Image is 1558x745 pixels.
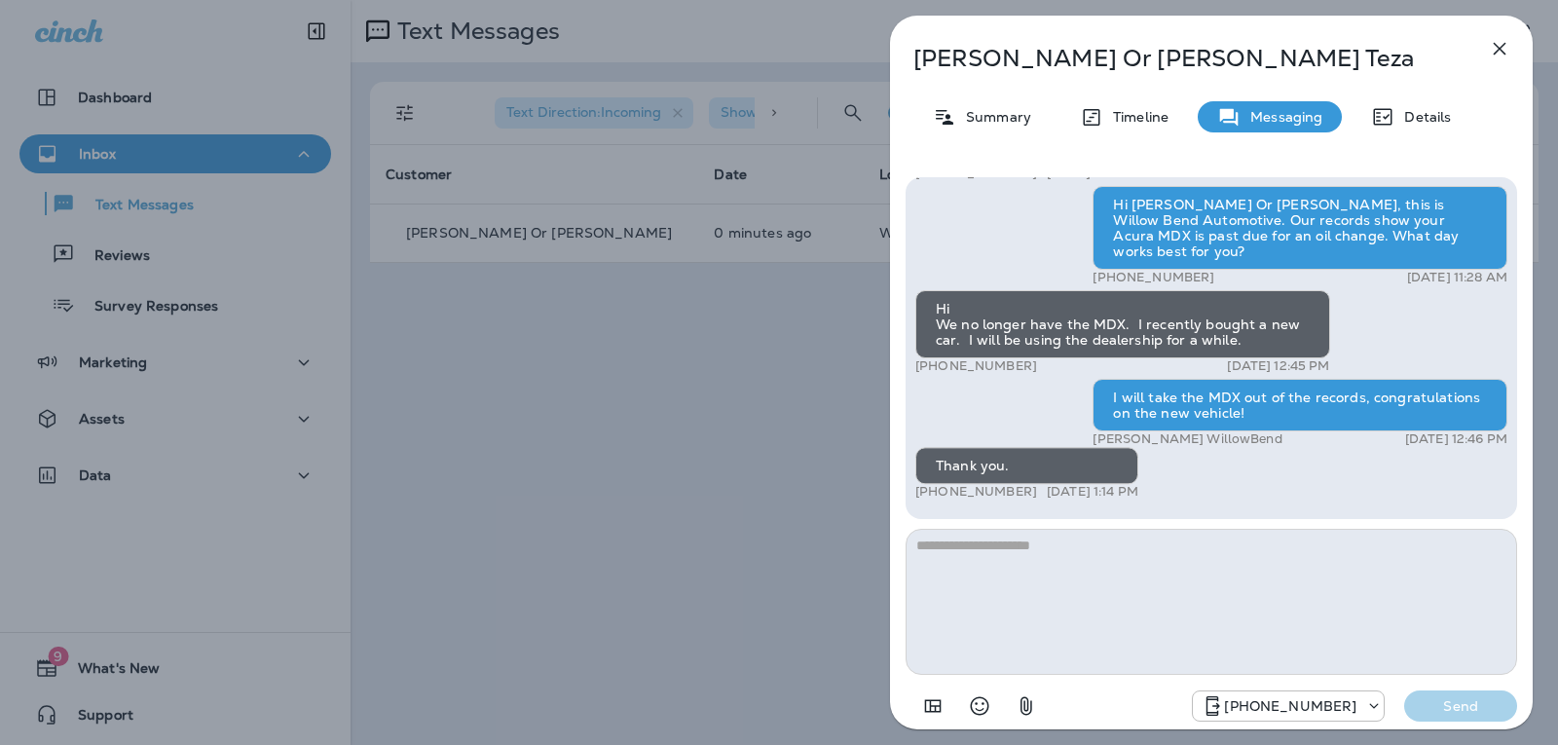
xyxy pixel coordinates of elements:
[915,447,1138,484] div: Thank you.
[1047,484,1138,500] p: [DATE] 1:14 PM
[913,45,1445,72] p: [PERSON_NAME] Or [PERSON_NAME] Teza
[956,109,1031,125] p: Summary
[915,358,1037,374] p: [PHONE_NUMBER]
[1093,431,1281,447] p: [PERSON_NAME] WillowBend
[1407,270,1507,285] p: [DATE] 11:28 AM
[1241,109,1322,125] p: Messaging
[1405,431,1507,447] p: [DATE] 12:46 PM
[1394,109,1451,125] p: Details
[1224,698,1356,714] p: [PHONE_NUMBER]
[1093,379,1507,431] div: I will take the MDX out of the records, congratulations on the new vehicle!
[915,290,1330,358] div: Hi We no longer have the MDX. I recently bought a new car. I will be using the dealership for a w...
[1193,694,1384,718] div: +1 (813) 497-4455
[1227,358,1329,374] p: [DATE] 12:45 PM
[960,687,999,726] button: Select an emoji
[913,687,952,726] button: Add in a premade template
[1093,270,1214,285] p: [PHONE_NUMBER]
[1103,109,1168,125] p: Timeline
[1093,186,1507,270] div: Hi [PERSON_NAME] Or [PERSON_NAME], this is Willow Bend Automotive. Our records show your Acura MD...
[915,484,1037,500] p: [PHONE_NUMBER]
